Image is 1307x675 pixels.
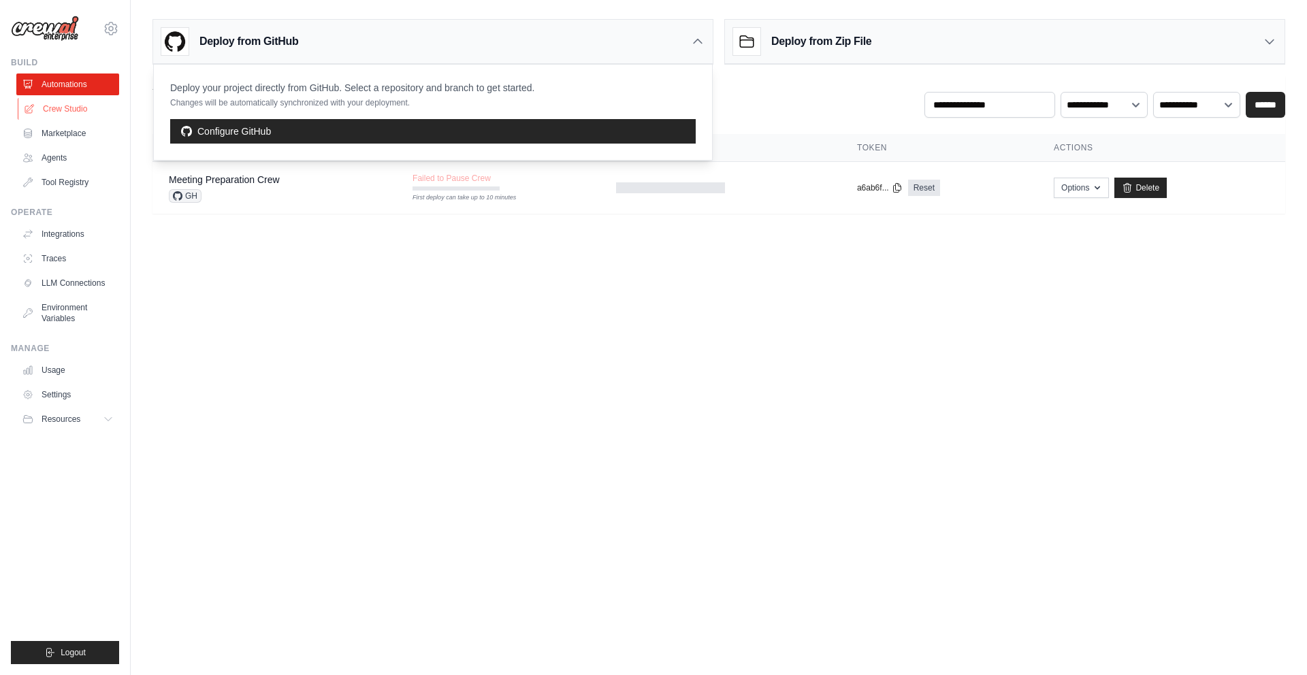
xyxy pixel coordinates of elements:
button: Resources [16,408,119,430]
a: Automations [16,73,119,95]
span: Resources [42,414,80,425]
span: Logout [61,647,86,658]
div: Operate [11,207,119,218]
p: Deploy your project directly from GitHub. Select a repository and branch to get started. [170,81,534,95]
button: Options [1054,178,1109,198]
th: Actions [1037,134,1285,162]
img: Logo [11,16,79,42]
a: Configure GitHub [170,119,696,144]
a: Marketplace [16,122,119,144]
a: Settings [16,384,119,406]
a: Delete [1114,178,1167,198]
h3: Deploy from GitHub [199,33,298,50]
div: First deploy can take up to 10 minutes [413,193,500,203]
th: URL [600,134,841,162]
span: GH [169,189,201,203]
a: Meeting Preparation Crew [169,174,280,185]
th: Crew [152,134,396,162]
a: Usage [16,359,119,381]
div: Manage [11,343,119,354]
a: Tool Registry [16,171,119,193]
th: Token [841,134,1037,162]
button: a6ab6f... [857,182,903,193]
a: Agents [16,147,119,169]
a: Traces [16,248,119,269]
h2: Automations Live [152,76,455,95]
a: Integrations [16,223,119,245]
p: Manage and monitor your active crew automations from this dashboard. [152,95,455,108]
h3: Deploy from Zip File [771,33,871,50]
div: Build [11,57,119,68]
a: LLM Connections [16,272,119,294]
span: Failed to Pause Crew [413,173,491,184]
p: Changes will be automatically synchronized with your deployment. [170,97,534,108]
iframe: Chat Widget [1239,610,1307,675]
a: Crew Studio [18,98,120,120]
a: Environment Variables [16,297,119,329]
button: Logout [11,641,119,664]
a: Reset [908,180,940,196]
img: GitHub Logo [161,28,189,55]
